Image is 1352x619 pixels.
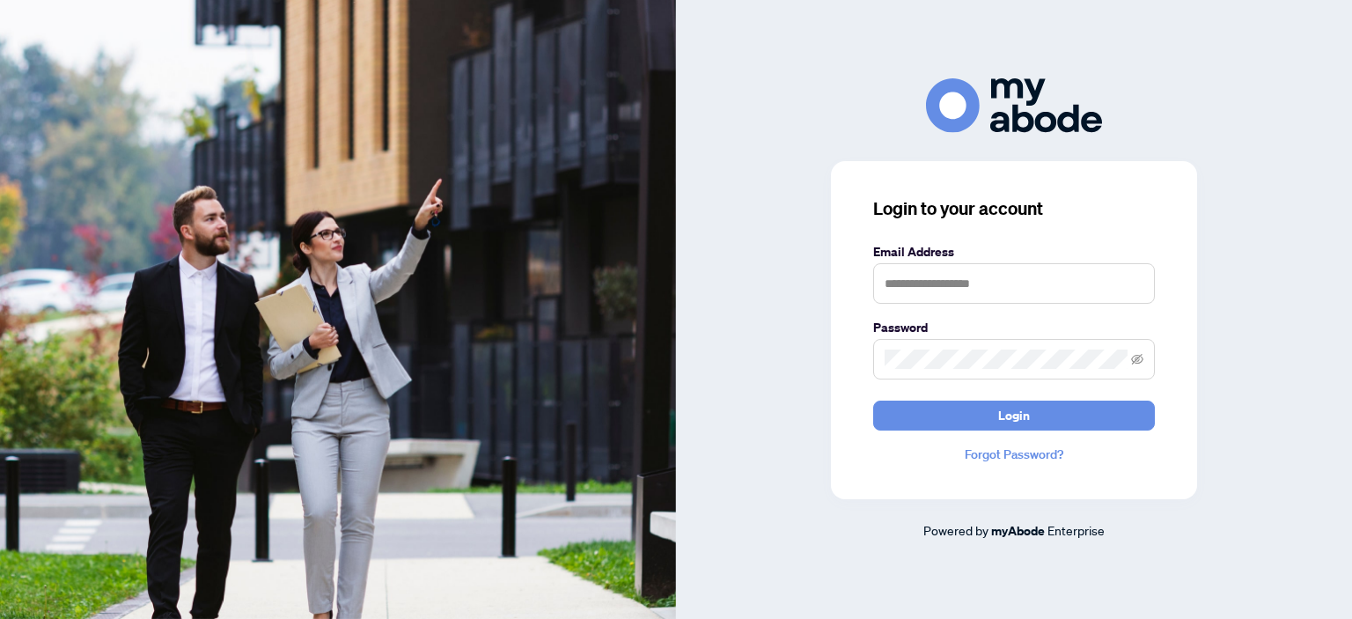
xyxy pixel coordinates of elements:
[923,522,988,538] span: Powered by
[873,445,1155,464] a: Forgot Password?
[998,402,1030,430] span: Login
[873,242,1155,262] label: Email Address
[873,196,1155,221] h3: Login to your account
[1131,353,1143,365] span: eye-invisible
[1047,522,1105,538] span: Enterprise
[873,401,1155,431] button: Login
[991,521,1045,541] a: myAbode
[926,78,1102,132] img: ma-logo
[873,318,1155,337] label: Password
